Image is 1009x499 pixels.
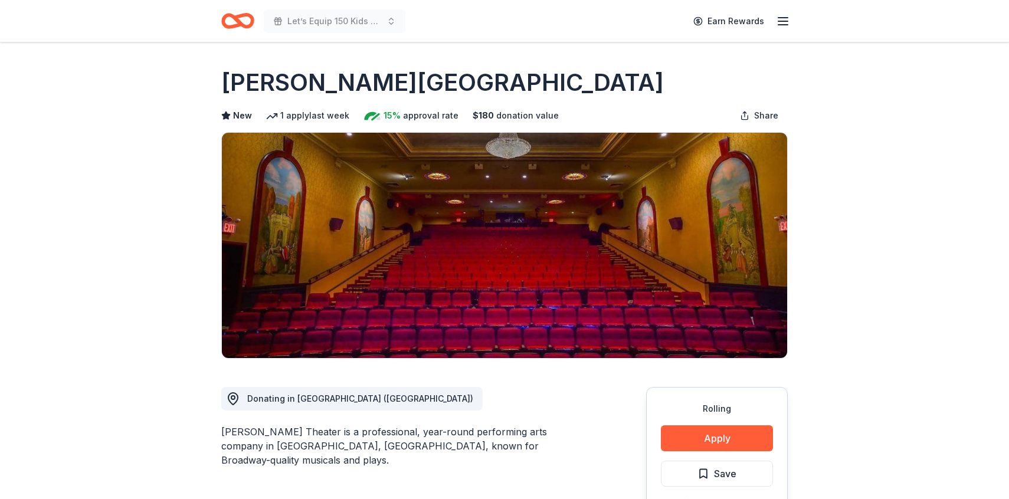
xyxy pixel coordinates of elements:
[496,109,559,123] span: donation value
[221,7,254,35] a: Home
[754,109,778,123] span: Share
[661,425,773,451] button: Apply
[222,133,787,358] img: Image for Engeman Theater
[686,11,771,32] a: Earn Rewards
[287,14,382,28] span: Let’s Equip 150 Kids with Backpacks, Supplies, and Hope
[221,425,589,467] div: [PERSON_NAME] Theater is a professional, year-round performing arts company in [GEOGRAPHIC_DATA],...
[264,9,405,33] button: Let’s Equip 150 Kids with Backpacks, Supplies, and Hope
[233,109,252,123] span: New
[661,461,773,487] button: Save
[714,466,736,481] span: Save
[403,109,458,123] span: approval rate
[730,104,788,127] button: Share
[473,109,494,123] span: $ 180
[266,109,349,123] div: 1 apply last week
[661,402,773,416] div: Rolling
[384,109,401,123] span: 15%
[247,393,473,403] span: Donating in [GEOGRAPHIC_DATA] ([GEOGRAPHIC_DATA])
[221,66,664,99] h1: [PERSON_NAME][GEOGRAPHIC_DATA]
